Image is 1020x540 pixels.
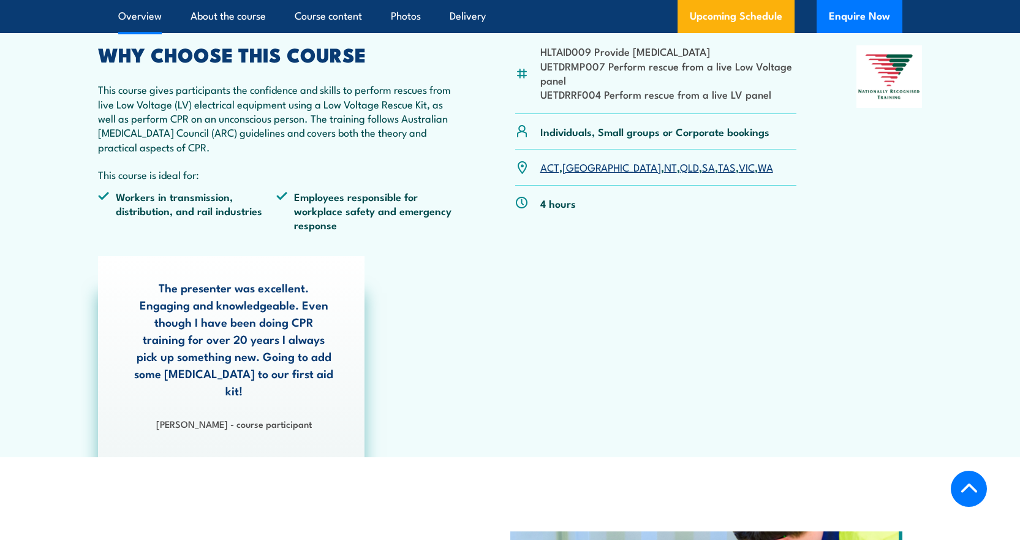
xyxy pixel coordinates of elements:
[540,87,797,101] li: UETDRRF004 Perform rescue from a live LV panel
[98,82,456,154] p: This course gives participants the confidence and skills to perform rescues from live Low Voltage...
[156,417,312,430] strong: [PERSON_NAME] - course participant
[664,159,677,174] a: NT
[540,196,576,210] p: 4 hours
[98,189,277,232] li: Workers in transmission, distribution, and rail industries
[98,45,456,63] h2: WHY CHOOSE THIS COURSE
[134,279,334,399] p: The presenter was excellent. Engaging and knowledgeable. Even though I have been doing CPR traini...
[540,124,769,139] p: Individuals, Small groups or Corporate bookings
[276,189,455,232] li: Employees responsible for workplace safety and emergency response
[856,45,923,108] img: Nationally Recognised Training logo.
[562,159,661,174] a: [GEOGRAPHIC_DATA]
[758,159,773,174] a: WA
[540,59,797,88] li: UETDRMP007 Perform rescue from a live Low Voltage panel
[540,44,797,58] li: HLTAID009 Provide [MEDICAL_DATA]
[718,159,736,174] a: TAS
[680,159,699,174] a: QLD
[98,167,456,181] p: This course is ideal for:
[702,159,715,174] a: SA
[540,160,773,174] p: , , , , , , ,
[540,159,559,174] a: ACT
[739,159,755,174] a: VIC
